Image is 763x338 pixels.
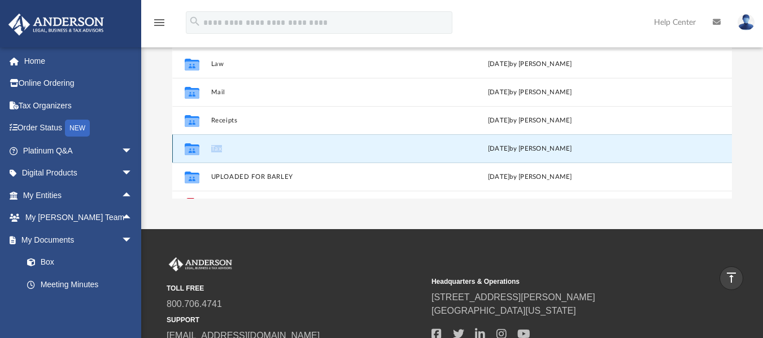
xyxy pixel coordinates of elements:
[8,162,150,185] a: Digital Productsarrow_drop_down
[5,14,107,36] img: Anderson Advisors Platinum Portal
[189,15,201,28] i: search
[8,117,150,140] a: Order StatusNEW
[431,306,576,315] a: [GEOGRAPHIC_DATA][US_STATE]
[488,145,510,151] span: [DATE]
[16,273,144,296] a: Meeting Minutes
[8,50,150,72] a: Home
[121,162,144,185] span: arrow_drop_down
[425,143,635,153] div: by [PERSON_NAME]
[152,16,166,29] i: menu
[16,296,138,318] a: Forms Library
[211,88,421,95] button: Mail
[167,283,424,293] small: TOLL FREE
[211,60,421,67] button: Law
[425,87,635,97] div: [DATE] by [PERSON_NAME]
[8,207,144,229] a: My [PERSON_NAME] Teamarrow_drop_up
[167,315,424,325] small: SUPPORT
[211,116,421,124] button: Receipts
[65,120,90,137] div: NEW
[121,229,144,252] span: arrow_drop_down
[211,173,421,180] button: UPLOADED FOR BARLEY
[167,299,222,309] a: 800.706.4741
[8,184,150,207] a: My Entitiesarrow_drop_up
[720,266,743,290] a: vertical_align_top
[425,172,635,182] div: [DATE] by [PERSON_NAME]
[725,271,738,284] i: vertical_align_top
[431,292,595,302] a: [STREET_ADDRESS][PERSON_NAME]
[152,21,166,29] a: menu
[8,72,150,95] a: Online Ordering
[8,94,150,117] a: Tax Organizers
[211,144,421,152] button: Tax
[167,257,234,272] img: Anderson Advisors Platinum Portal
[425,115,635,125] div: [DATE] by [PERSON_NAME]
[8,139,150,162] a: Platinum Q&Aarrow_drop_down
[16,251,138,274] a: Box
[425,59,635,69] div: [DATE] by [PERSON_NAME]
[431,276,688,287] small: Headquarters & Operations
[121,207,144,230] span: arrow_drop_up
[738,14,755,30] img: User Pic
[121,139,144,163] span: arrow_drop_down
[121,184,144,207] span: arrow_drop_up
[8,229,144,251] a: My Documentsarrow_drop_down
